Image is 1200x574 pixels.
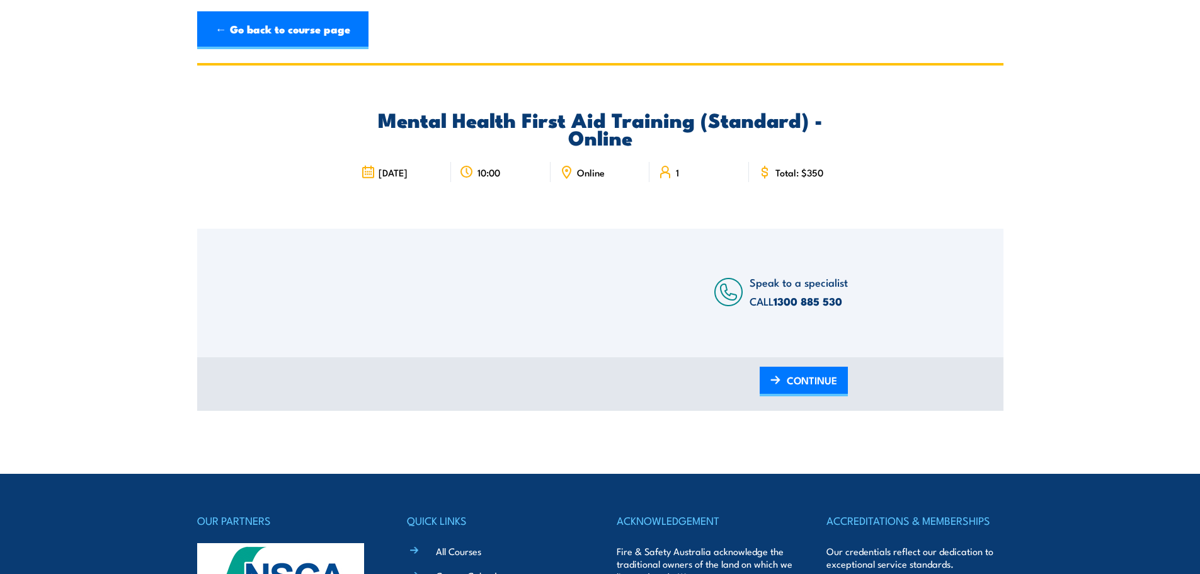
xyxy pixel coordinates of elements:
a: CONTINUE [760,367,848,396]
span: Speak to a specialist CALL [750,274,848,309]
a: 1300 885 530 [774,293,842,309]
h4: OUR PARTNERS [197,512,374,529]
a: All Courses [436,544,481,558]
span: 10:00 [477,167,500,178]
a: ← Go back to course page [197,11,369,49]
h2: Mental Health First Aid Training (Standard) - Online [352,110,848,146]
span: CONTINUE [787,364,837,397]
span: Online [577,167,605,178]
h4: QUICK LINKS [407,512,583,529]
h4: ACCREDITATIONS & MEMBERSHIPS [826,512,1003,529]
span: [DATE] [379,167,408,178]
span: 1 [676,167,679,178]
h4: ACKNOWLEDGEMENT [617,512,793,529]
span: Total: $350 [775,167,823,178]
p: Our credentials reflect our dedication to exceptional service standards. [826,545,1003,570]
